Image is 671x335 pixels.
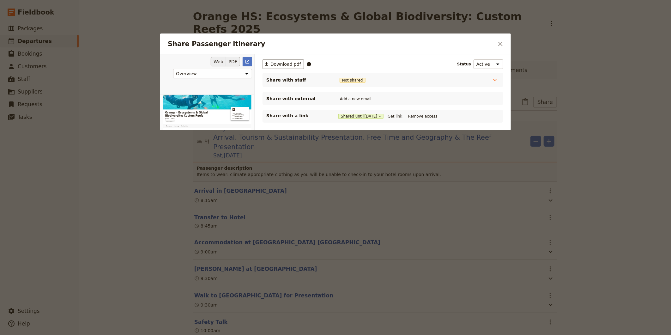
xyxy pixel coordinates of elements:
[23,99,65,106] span: [DATE] – [DATE]
[211,160,228,167] span: Day 1
[86,125,125,143] a: Contact List
[266,113,329,119] p: Share with a link
[33,170,181,175] span: Cairns to [PERSON_NAME][GEOGRAPHIC_DATA]: 1 hour 15 minutes
[311,76,372,83] span: 07 4054 6693
[319,76,350,83] span: 07 4054 6693
[340,78,366,83] span: Not shared
[338,114,384,119] button: Shared until[DATE]
[311,98,372,104] a: www.smallworldjourneys.com.au
[365,114,378,119] span: [DATE]
[407,113,439,120] button: Remove access
[311,84,372,97] a: groups@smallworldjourneys.com.au
[311,58,321,71] img: Small World Journeys logo
[56,125,86,143] a: Itinerary
[33,164,144,169] span: Cairns to [GEOGRAPHIC_DATA]: 1 hour 30 minutes
[211,167,378,182] span: Arrival, Tourism & Sustainability Presentation, Free Time and Geography & The Reef Presentation
[457,62,471,67] span: Status
[211,207,378,222] span: [GEOGRAPHIC_DATA] Snorkelling & [GEOGRAPHIC_DATA]
[266,77,329,83] span: Share with staff
[338,95,373,102] button: Add a new email
[211,184,226,189] span: [DATE]
[23,125,56,143] a: Overview
[168,39,494,49] h2: Share Passenger itinerary
[270,61,301,67] span: Download pdf
[386,113,404,120] button: Get link
[211,57,226,66] button: Web
[474,59,503,69] select: Status
[319,98,356,104] span: [DOMAIN_NAME]
[495,39,506,49] button: Close dialog
[23,181,133,186] em: Times are also applicable in the reverse direction.
[266,95,329,102] span: Share with external
[23,110,64,118] button: ​Download PDF
[243,57,252,66] a: Open full preview
[23,155,124,161] span: Estimated Travel Times Overview
[32,111,60,116] span: Download PDF
[319,84,372,97] span: [EMAIL_ADDRESS][DOMAIN_NAME]
[211,199,228,207] span: Day 2
[211,224,226,229] span: [DATE]
[226,57,240,66] button: PDF
[263,59,304,69] button: ​Download pdf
